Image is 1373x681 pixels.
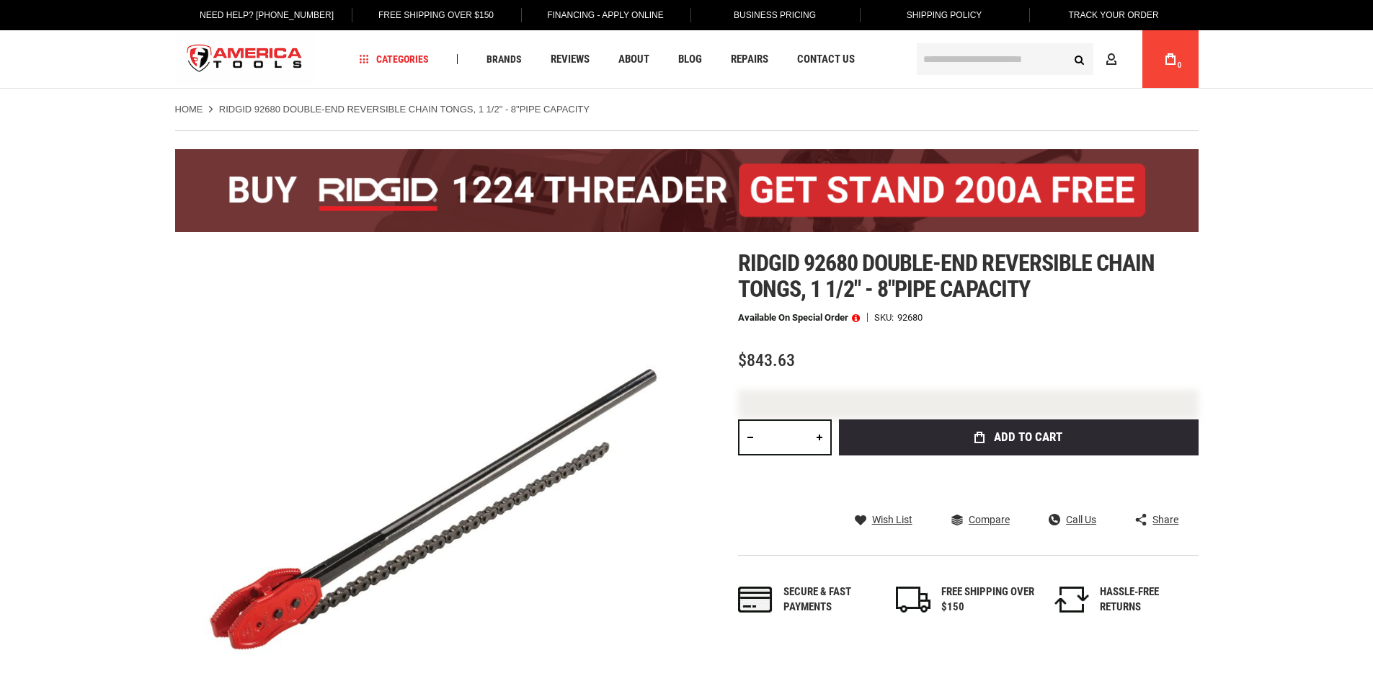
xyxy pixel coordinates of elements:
span: 0 [1178,61,1182,69]
a: Categories [353,50,435,69]
span: Wish List [872,515,912,525]
a: Wish List [855,513,912,526]
img: America Tools [175,32,315,86]
a: Call Us [1049,513,1096,526]
div: 92680 [897,313,923,322]
p: Available on Special Order [738,313,860,323]
span: Repairs [731,54,768,65]
a: Home [175,103,203,116]
strong: RIDGID 92680 DOUBLE-END REVERSIBLE CHAIN TONGS, 1 1/2" - 8"PIPE CAPACITY [219,104,590,115]
span: Compare [969,515,1010,525]
span: Share [1152,515,1178,525]
button: Search [1066,45,1093,73]
span: Call Us [1066,515,1096,525]
a: About [612,50,656,69]
span: Ridgid 92680 double-end reversible chain tongs, 1 1/2" - 8"pipe capacity [738,249,1155,303]
div: FREE SHIPPING OVER $150 [941,584,1035,615]
span: Brands [486,54,522,64]
a: 0 [1157,30,1184,88]
span: About [618,54,649,65]
a: Contact Us [791,50,861,69]
a: store logo [175,32,315,86]
span: Reviews [551,54,590,65]
span: Categories [360,54,429,64]
button: Add to Cart [839,419,1199,455]
div: Secure & fast payments [783,584,877,615]
div: HASSLE-FREE RETURNS [1100,584,1194,615]
a: Blog [672,50,708,69]
a: Reviews [544,50,596,69]
a: Repairs [724,50,775,69]
img: payments [738,587,773,613]
span: Contact Us [797,54,855,65]
img: shipping [896,587,930,613]
img: BOGO: Buy the RIDGID® 1224 Threader (26092), get the 92467 200A Stand FREE! [175,149,1199,232]
span: Shipping Policy [907,10,982,20]
a: Brands [480,50,528,69]
span: $843.63 [738,350,795,370]
img: returns [1054,587,1089,613]
span: Add to Cart [994,431,1062,443]
strong: SKU [874,313,897,322]
a: Compare [951,513,1010,526]
span: Blog [678,54,702,65]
